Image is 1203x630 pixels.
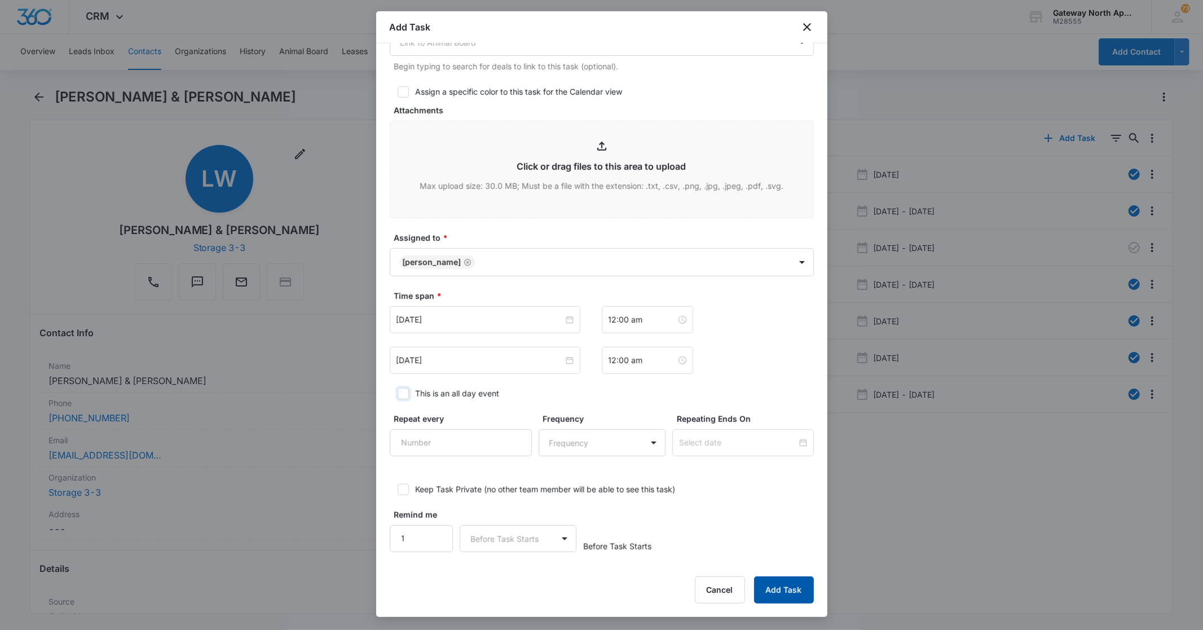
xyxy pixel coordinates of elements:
div: This is an all day event [416,387,500,399]
button: Cancel [695,576,745,603]
input: Number [390,525,453,552]
div: Remove Derek Stellway [461,258,471,266]
input: Sep 5, 2025 [396,354,563,367]
label: Remind me [394,509,458,521]
div: [PERSON_NAME] [403,258,461,266]
input: 12:00 am [609,354,676,367]
button: close [800,20,814,34]
label: Repeat every [394,413,536,425]
input: Sep 5, 2025 [396,314,563,326]
input: Select date [679,437,796,449]
label: Frequency [543,413,671,425]
label: Assigned to [394,232,818,244]
input: Number [390,429,532,456]
div: Assign a specific color to this task for the Calendar view [416,86,623,98]
button: Add Task [754,576,814,603]
label: Time span [394,290,818,302]
label: Repeating Ends On [677,413,818,425]
input: 12:00 am [609,314,676,326]
div: Keep Task Private (no other team member will be able to see this task) [416,483,676,495]
label: Attachments [394,104,818,116]
h1: Add Task [390,20,431,34]
p: Begin typing to search for deals to link to this task (optional). [394,60,814,72]
span: Before Task Starts [583,540,651,552]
